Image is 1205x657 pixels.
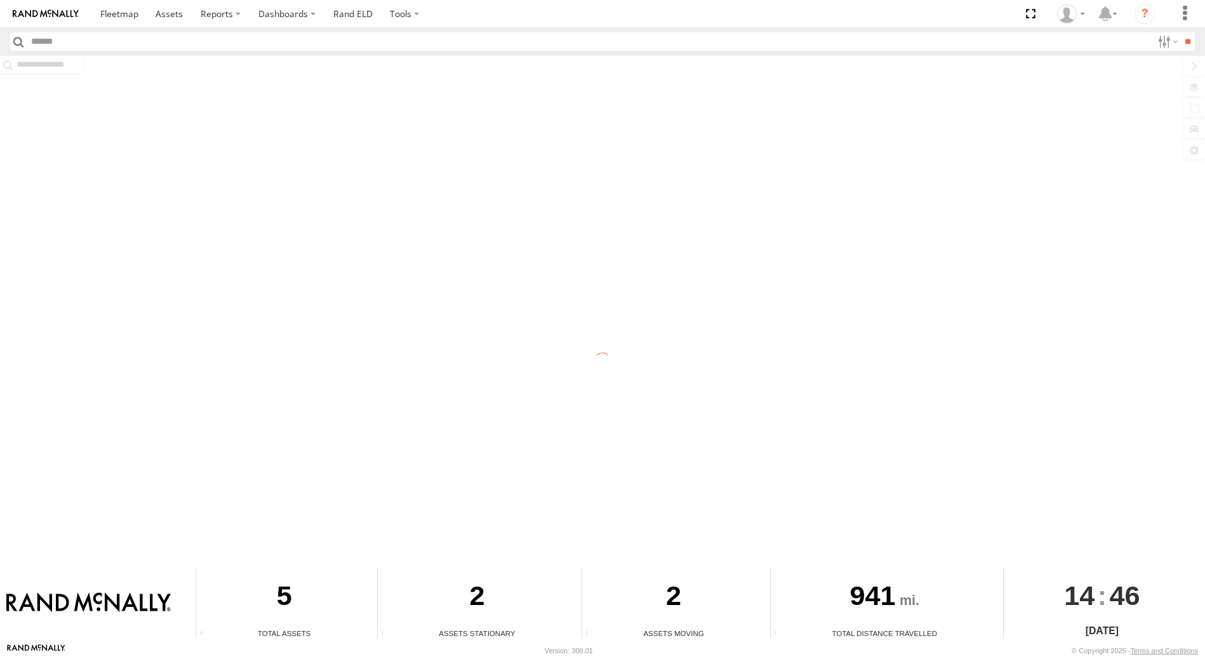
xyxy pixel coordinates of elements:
img: Rand McNally [6,592,171,614]
div: Total number of assets current stationary. [378,629,397,639]
div: Total number of assets current in transit. [582,629,601,639]
div: Total Assets [196,628,372,639]
div: Assets Stationary [378,628,577,639]
div: Gene Roberts [1053,4,1089,23]
div: 5 [196,568,372,628]
div: : [1004,568,1201,623]
div: Assets Moving [582,628,766,639]
a: Visit our Website [7,644,65,657]
div: Total distance travelled by all assets within specified date range and applied filters [771,629,790,639]
div: © Copyright 2025 - [1072,647,1198,654]
span: 14 [1064,568,1095,623]
a: Terms and Conditions [1131,647,1198,654]
div: 941 [771,568,999,628]
div: Version: 308.01 [545,647,593,654]
i: ? [1135,4,1155,24]
div: Total number of Enabled Assets [196,629,215,639]
div: [DATE] [1004,623,1201,639]
span: 46 [1109,568,1140,623]
div: 2 [582,568,766,628]
div: Total Distance Travelled [771,628,999,639]
label: Search Filter Options [1153,32,1180,51]
img: rand-logo.svg [13,10,79,18]
div: 2 [378,568,577,628]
